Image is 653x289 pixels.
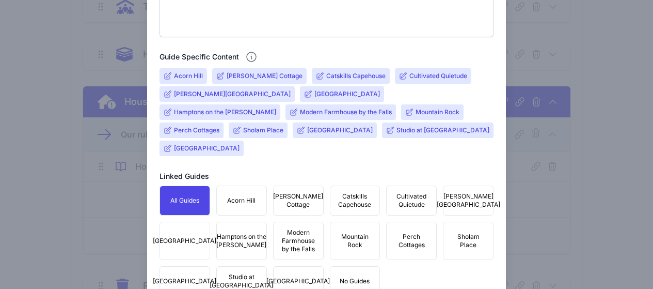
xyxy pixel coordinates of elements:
span: Cultivated Quietude [393,192,430,209]
button: [PERSON_NAME] Cottage [273,186,324,216]
input: Modern Farmhouse by the Falls [300,108,392,116]
button: Modern Farmhouse by the Falls [273,222,324,260]
button: [PERSON_NAME][GEOGRAPHIC_DATA] [443,186,493,216]
button: Catskills Capehouse [330,186,380,216]
input: [GEOGRAPHIC_DATA] [314,90,380,98]
span: [GEOGRAPHIC_DATA] [153,277,216,285]
span: Mountain Rock [337,233,374,249]
span: [PERSON_NAME][GEOGRAPHIC_DATA] [437,192,500,209]
button: Hamptons on the [PERSON_NAME] [216,222,267,260]
h2: Linked Guides [160,171,209,181]
input: Hamptons on the [PERSON_NAME] [174,108,276,116]
input: Cultivated Quietude [409,72,467,80]
button: Perch Cottages [386,222,437,260]
input: Mountain Rock [416,108,459,116]
button: [GEOGRAPHIC_DATA] [160,222,210,260]
input: Catskills Capehouse [326,72,386,80]
span: Catskills Capehouse [337,192,374,209]
span: [GEOGRAPHIC_DATA] [153,237,216,245]
button: Sholam Place [443,222,493,260]
button: Cultivated Quietude [386,186,437,216]
button: All Guides [160,186,210,216]
button: Acorn Hill [216,186,267,216]
h2: Guide Specific Content [160,52,239,62]
span: Modern Farmhouse by the Falls [280,229,317,253]
span: Acorn Hill [227,196,256,205]
input: [GEOGRAPHIC_DATA] [174,144,240,153]
span: No Guides [340,277,370,285]
input: Perch Cottages [174,126,219,134]
input: [PERSON_NAME] Cottage [227,72,302,80]
span: Hamptons on the [PERSON_NAME] [216,233,266,249]
input: [PERSON_NAME][GEOGRAPHIC_DATA] [174,90,291,98]
button: Mountain Rock [330,222,380,260]
input: Acorn Hill [174,72,203,80]
input: Sholam Place [243,126,283,134]
span: [GEOGRAPHIC_DATA] [266,277,330,285]
span: Sholam Place [450,233,487,249]
input: Studio at [GEOGRAPHIC_DATA] [396,126,489,134]
input: [GEOGRAPHIC_DATA] [307,126,373,134]
span: [PERSON_NAME] Cottage [273,192,323,209]
span: All Guides [170,196,199,205]
span: Perch Cottages [393,233,430,249]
